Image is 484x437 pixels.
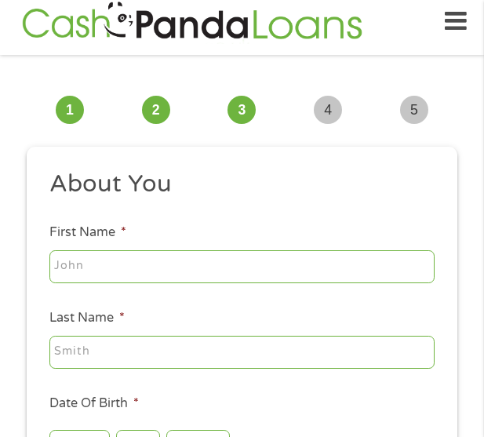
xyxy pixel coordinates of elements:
[142,96,170,124] span: 2
[49,224,126,241] label: First Name
[49,250,435,283] input: John
[400,96,428,124] span: 5
[49,310,125,326] label: Last Name
[49,395,139,412] label: Date Of Birth
[49,169,435,200] h2: About You
[227,96,256,124] span: 3
[49,336,435,369] input: Smith
[56,96,84,124] span: 1
[314,96,342,124] span: 4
